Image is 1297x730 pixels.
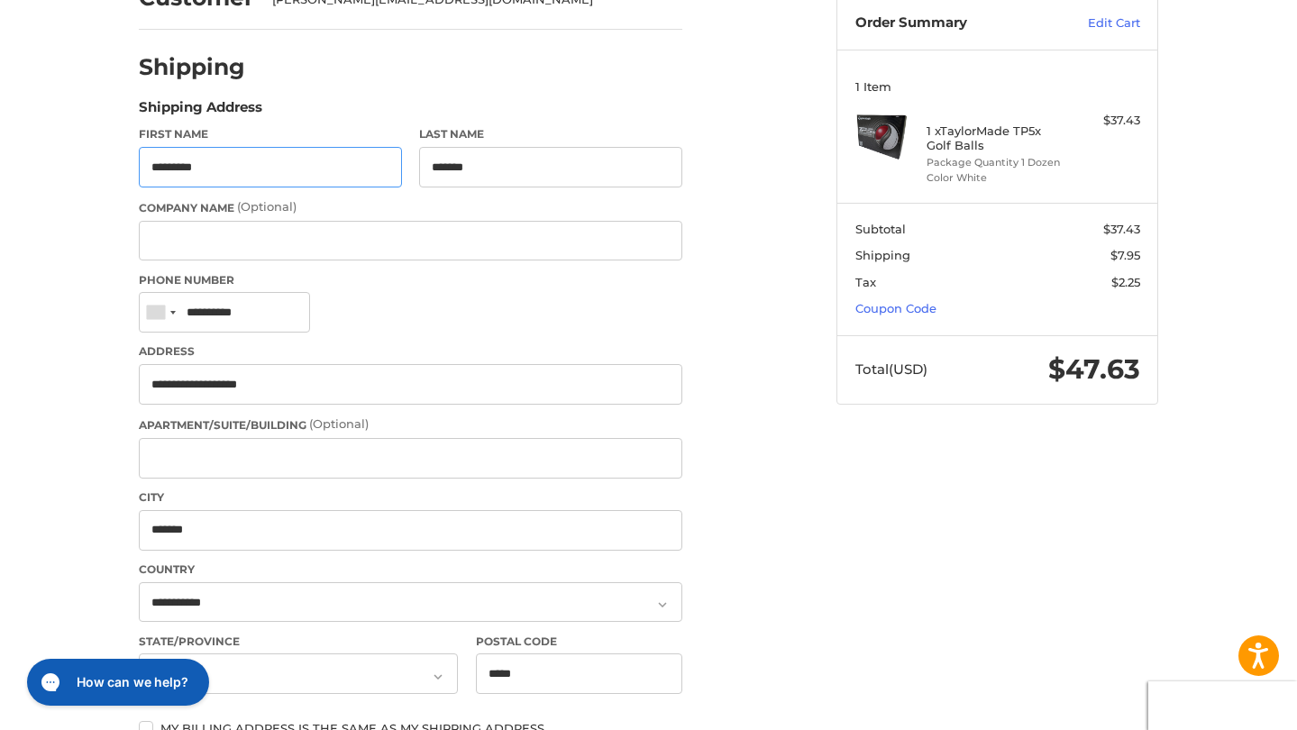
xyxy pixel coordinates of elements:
[139,53,245,81] h2: Shipping
[139,634,458,650] label: State/Province
[855,14,1049,32] h3: Order Summary
[1069,112,1140,130] div: $37.43
[139,415,682,433] label: Apartment/Suite/Building
[309,416,369,431] small: (Optional)
[139,343,682,360] label: Address
[139,198,682,216] label: Company Name
[1048,352,1140,386] span: $47.63
[855,275,876,289] span: Tax
[1049,14,1140,32] a: Edit Cart
[1103,222,1140,236] span: $37.43
[1111,275,1140,289] span: $2.25
[855,222,906,236] span: Subtotal
[139,126,402,142] label: First Name
[927,155,1064,170] li: Package Quantity 1 Dozen
[1148,681,1297,730] iframe: Google Customer Reviews
[18,652,215,712] iframe: Gorgias live chat messenger
[419,126,682,142] label: Last Name
[855,360,927,378] span: Total (USD)
[139,97,262,126] legend: Shipping Address
[927,123,1064,153] h4: 1 x TaylorMade TP5x Golf Balls
[855,248,910,262] span: Shipping
[476,634,683,650] label: Postal Code
[139,489,682,506] label: City
[855,301,936,315] a: Coupon Code
[855,79,1140,94] h3: 1 Item
[927,170,1064,186] li: Color White
[139,272,682,288] label: Phone Number
[139,561,682,578] label: Country
[237,199,297,214] small: (Optional)
[1110,248,1140,262] span: $7.95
